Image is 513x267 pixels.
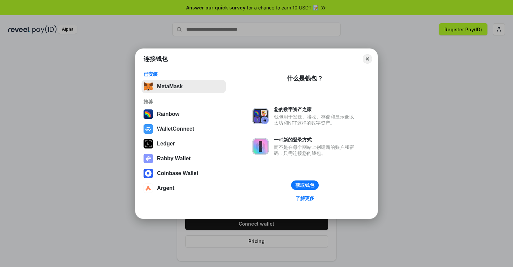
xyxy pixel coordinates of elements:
div: WalletConnect [157,126,194,132]
button: Rabby Wallet [142,152,226,165]
img: svg+xml,%3Csvg%20xmlns%3D%22http%3A%2F%2Fwww.w3.org%2F2000%2Fsvg%22%20fill%3D%22none%22%20viewBox... [252,108,269,124]
div: MetaMask [157,84,183,90]
button: Rainbow [142,107,226,121]
button: Coinbase Wallet [142,167,226,180]
div: Rabby Wallet [157,156,191,162]
div: Ledger [157,141,175,147]
button: Close [363,54,372,64]
h1: 连接钱包 [144,55,168,63]
img: svg+xml,%3Csvg%20width%3D%2228%22%20height%3D%2228%22%20viewBox%3D%220%200%2028%2028%22%20fill%3D... [144,183,153,193]
a: 了解更多 [291,194,318,203]
div: 获取钱包 [295,182,314,188]
div: 了解更多 [295,195,314,201]
div: Coinbase Wallet [157,170,198,176]
button: 获取钱包 [291,180,319,190]
div: 而不是在每个网站上创建新的账户和密码，只需连接您的钱包。 [274,144,357,156]
button: MetaMask [142,80,226,93]
div: 钱包用于发送、接收、存储和显示像以太坊和NFT这样的数字资产。 [274,114,357,126]
button: WalletConnect [142,122,226,136]
div: 一种新的登录方式 [274,137,357,143]
img: svg+xml,%3Csvg%20width%3D%22120%22%20height%3D%22120%22%20viewBox%3D%220%200%20120%20120%22%20fil... [144,109,153,119]
div: 已安装 [144,71,224,77]
div: Rainbow [157,111,180,117]
img: svg+xml,%3Csvg%20xmlns%3D%22http%3A%2F%2Fwww.w3.org%2F2000%2Fsvg%22%20fill%3D%22none%22%20viewBox... [252,138,269,155]
button: Argent [142,181,226,195]
div: Argent [157,185,174,191]
img: svg+xml,%3Csvg%20xmlns%3D%22http%3A%2F%2Fwww.w3.org%2F2000%2Fsvg%22%20width%3D%2228%22%20height%3... [144,139,153,148]
div: 推荐 [144,99,224,105]
img: svg+xml,%3Csvg%20xmlns%3D%22http%3A%2F%2Fwww.w3.org%2F2000%2Fsvg%22%20fill%3D%22none%22%20viewBox... [144,154,153,163]
div: 什么是钱包？ [287,74,323,82]
button: Ledger [142,137,226,151]
img: svg+xml,%3Csvg%20width%3D%2228%22%20height%3D%2228%22%20viewBox%3D%220%200%2028%2028%22%20fill%3D... [144,124,153,134]
img: svg+xml,%3Csvg%20width%3D%2228%22%20height%3D%2228%22%20viewBox%3D%220%200%2028%2028%22%20fill%3D... [144,169,153,178]
div: 您的数字资产之家 [274,106,357,112]
img: svg+xml,%3Csvg%20fill%3D%22none%22%20height%3D%2233%22%20viewBox%3D%220%200%2035%2033%22%20width%... [144,82,153,91]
